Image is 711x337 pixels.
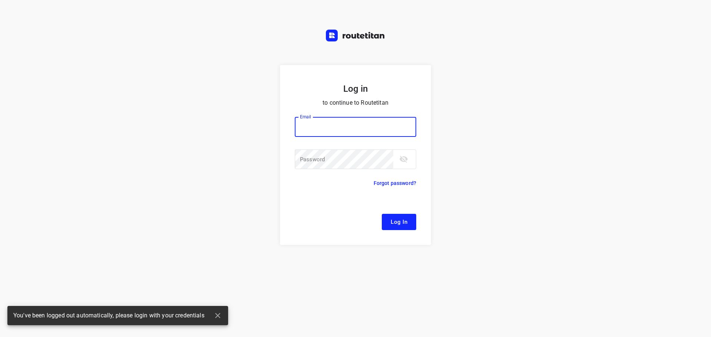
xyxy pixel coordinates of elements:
[396,152,411,166] button: toggle password visibility
[391,217,407,227] span: Log In
[295,98,416,108] p: to continue to Routetitan
[374,179,416,188] p: Forgot password?
[295,83,416,95] h5: Log in
[326,30,385,41] img: Routetitan
[382,214,416,230] button: Log In
[13,311,204,320] span: You've been logged out automatically, please login with your credentials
